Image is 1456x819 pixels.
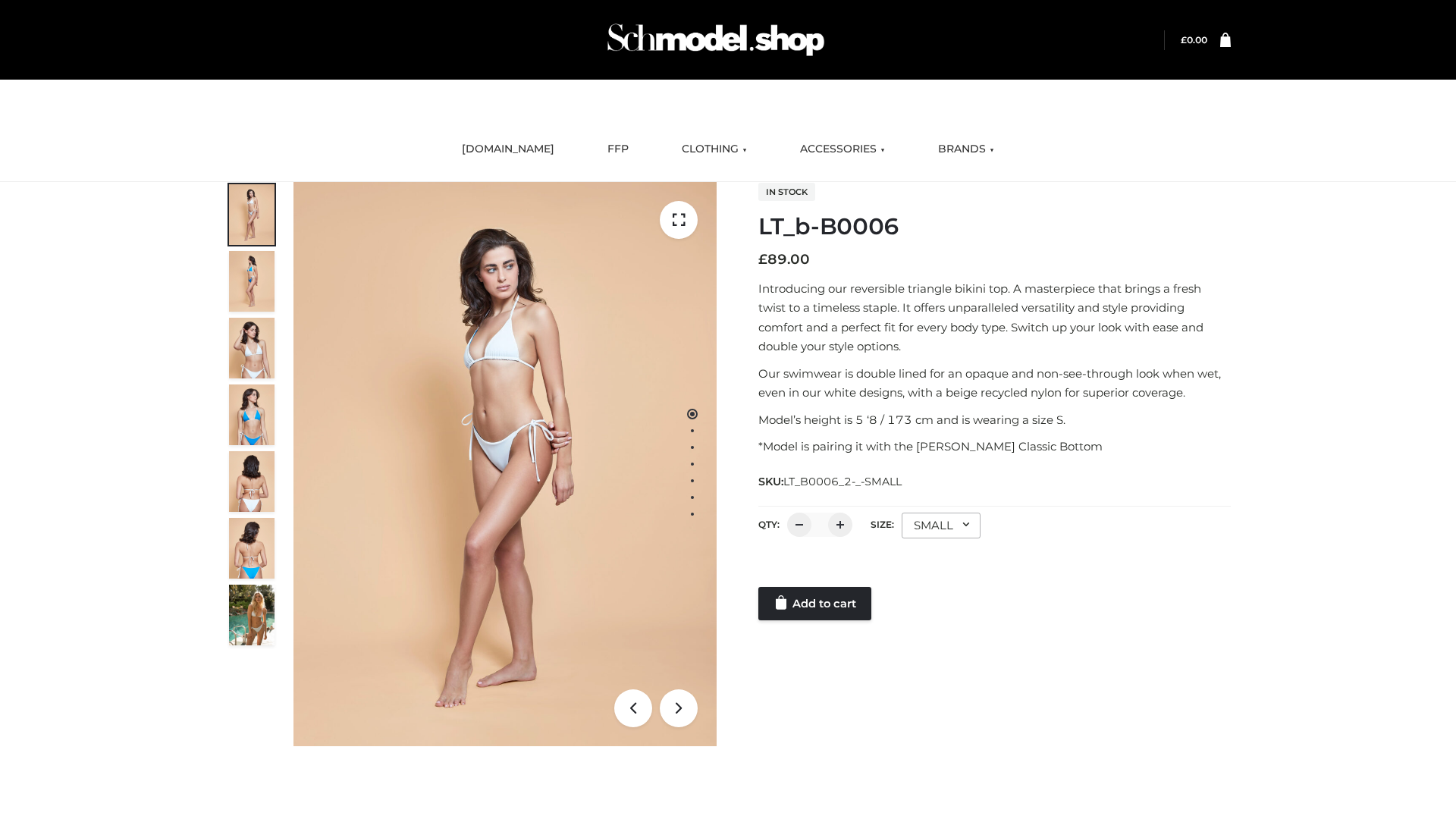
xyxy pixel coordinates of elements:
[1181,34,1207,45] bdi: 0.00
[758,472,903,491] span: SKU:
[758,213,1231,240] h1: LT_b-B0006
[783,475,902,488] span: LT_B0006_2-_-SMALL
[758,251,810,268] bdi: 89.00
[596,133,640,166] a: FFP
[758,410,1231,430] p: Model’s height is 5 ‘8 / 173 cm and is wearing a size S.
[450,133,566,166] a: [DOMAIN_NAME]
[229,318,275,378] img: ArielClassicBikiniTop_CloudNine_AzureSky_OW114ECO_3-scaled.jpg
[229,518,275,579] img: ArielClassicBikiniTop_CloudNine_AzureSky_OW114ECO_8-scaled.jpg
[229,251,275,312] img: ArielClassicBikiniTop_CloudNine_AzureSky_OW114ECO_2-scaled.jpg
[229,184,275,245] img: ArielClassicBikiniTop_CloudNine_AzureSky_OW114ECO_1-scaled.jpg
[758,183,815,201] span: In stock
[927,133,1006,166] a: BRANDS
[229,585,275,645] img: Arieltop_CloudNine_AzureSky2.jpg
[602,10,830,70] img: Schmodel Admin 964
[871,519,894,530] label: Size:
[293,182,717,746] img: ArielClassicBikiniTop_CloudNine_AzureSky_OW114ECO_1
[670,133,758,166] a: CLOTHING
[758,364,1231,403] p: Our swimwear is double lined for an opaque and non-see-through look when wet, even in our white d...
[1181,34,1207,45] a: £0.00
[758,251,767,268] span: £
[229,451,275,512] img: ArielClassicBikiniTop_CloudNine_AzureSky_OW114ECO_7-scaled.jpg
[229,384,275,445] img: ArielClassicBikiniTop_CloudNine_AzureSky_OW114ECO_4-scaled.jpg
[789,133,896,166] a: ACCESSORIES
[1181,34,1187,45] span: £
[758,587,871,620] a: Add to cart
[758,519,780,530] label: QTY:
[758,437,1231,457] p: *Model is pairing it with the [PERSON_NAME] Classic Bottom
[902,513,981,538] div: SMALL
[758,279,1231,356] p: Introducing our reversible triangle bikini top. A masterpiece that brings a fresh twist to a time...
